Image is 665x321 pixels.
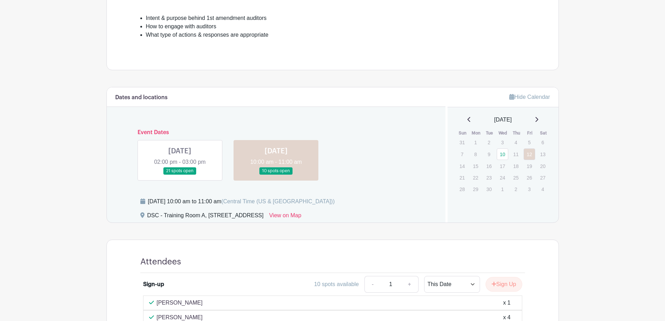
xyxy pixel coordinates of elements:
[537,161,548,172] p: 20
[146,14,525,22] li: Intent & purpose behind 1st amendment auditors
[537,130,550,137] th: Sat
[524,148,535,160] a: 12
[486,277,522,292] button: Sign Up
[470,184,481,195] p: 29
[537,137,548,148] p: 6
[503,299,510,307] div: x 1
[510,149,522,160] p: 11
[456,172,468,183] p: 21
[483,137,495,148] p: 2
[269,211,301,222] a: View on Map
[456,184,468,195] p: 28
[157,299,203,307] p: [PERSON_NAME]
[140,257,181,267] h4: Attendees
[483,161,495,172] p: 16
[456,161,468,172] p: 14
[483,172,495,183] p: 23
[510,161,522,172] p: 18
[483,130,496,137] th: Tue
[483,184,495,195] p: 30
[509,94,550,100] a: Hide Calendar
[314,280,359,289] div: 10 spots available
[496,130,510,137] th: Wed
[494,116,512,124] span: [DATE]
[510,184,522,195] p: 2
[470,137,481,148] p: 1
[146,31,525,39] li: What type of actions & responses are appropriate
[470,172,481,183] p: 22
[143,280,164,289] div: Sign-up
[537,184,548,195] p: 4
[497,184,508,195] p: 1
[510,130,523,137] th: Thu
[537,149,548,160] p: 13
[148,197,335,206] div: [DATE] 10:00 am to 11:00 am
[497,137,508,148] p: 3
[524,137,535,148] p: 5
[497,161,508,172] p: 17
[115,94,168,101] h6: Dates and locations
[470,161,481,172] p: 15
[524,161,535,172] p: 19
[483,149,495,160] p: 9
[456,149,468,160] p: 7
[510,137,522,148] p: 4
[523,130,537,137] th: Fri
[147,211,264,222] div: DSC - Training Room A, [STREET_ADDRESS]
[510,172,522,183] p: 25
[364,276,380,293] a: -
[456,137,468,148] p: 31
[146,22,525,31] li: How to engage with auditors
[132,129,421,136] h6: Event Dates
[470,130,483,137] th: Mon
[470,149,481,160] p: 8
[537,172,548,183] p: 27
[497,148,508,160] a: 10
[524,172,535,183] p: 26
[221,198,335,204] span: (Central Time (US & [GEOGRAPHIC_DATA]))
[524,184,535,195] p: 3
[401,276,418,293] a: +
[497,172,508,183] p: 24
[456,130,470,137] th: Sun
